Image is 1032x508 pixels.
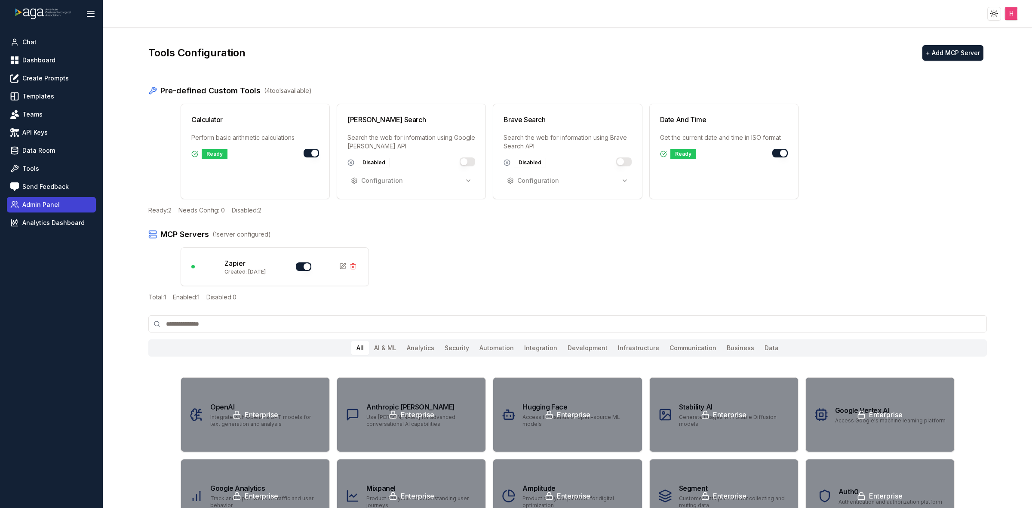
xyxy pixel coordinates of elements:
button: Toggle Zapier [296,262,311,271]
h2: MCP Servers [160,228,209,240]
button: All [351,341,369,355]
a: Data Room [7,143,96,158]
div: Disabled [514,158,546,167]
span: Create Prompts [22,74,69,83]
h1: Tools Configuration [148,46,246,60]
a: Tools [7,161,96,176]
button: Development [562,341,613,355]
button: Communication [664,341,722,355]
div: Zapier [221,258,269,275]
button: Toggle calculator [304,149,319,157]
div: "Server is enabled [191,265,195,268]
span: Data Room [22,146,55,155]
h3: Brave Search [504,114,545,125]
span: Enterprise [557,409,590,420]
a: Admin Panel [7,197,96,212]
a: Create Prompts [7,71,96,86]
button: Business [722,341,759,355]
span: Dashboard [22,56,55,65]
button: Toggle date_and_time [772,149,788,157]
button: Integration [519,341,562,355]
button: Data [759,341,784,355]
span: Admin Panel [22,200,60,209]
span: Enabled: 1 [173,293,200,302]
div: Disabled [358,158,390,167]
button: Analytics [402,341,439,355]
span: Templates [22,92,54,101]
p: Search the web for information using Google [PERSON_NAME] API [347,133,475,151]
span: Enterprise [401,491,434,501]
span: Tools [22,164,39,173]
p: Created: [DATE] [224,268,266,275]
span: Analytics Dashboard [22,219,85,227]
a: Templates [7,89,96,104]
span: API Keys [22,128,48,137]
span: Teams [22,110,43,119]
span: Enterprise [401,409,434,420]
p: Perform basic arithmetic calculations [191,133,319,142]
span: Enterprise [713,409,746,420]
a: Send Feedback [7,179,96,194]
button: AI & ML [369,341,402,355]
p: Get the current date and time in ISO format [660,133,788,142]
h2: Pre-defined Custom Tools [160,85,261,97]
button: Toggle serper_search [460,157,475,166]
span: ( 4 tool s available) [264,86,312,95]
button: Delete server [348,261,358,271]
button: Automation [474,341,519,355]
span: Enterprise [713,491,746,501]
a: Analytics Dashboard [7,215,96,231]
button: Infrastructure [613,341,664,355]
h3: Calculator [191,114,223,125]
span: ( 1 server configured) [212,230,271,239]
span: Enterprise [869,491,903,501]
span: Chat [22,38,37,46]
button: Edit server [338,261,348,271]
span: Enterprise [869,409,903,420]
p: Search the web for information using Brave Search API [504,133,631,151]
div: Ready [202,149,227,159]
img: feedback [10,182,19,191]
a: API Keys [7,125,96,140]
span: Disabled: 2 [232,206,261,215]
a: Chat [7,34,96,50]
span: Disabled: 0 [206,293,236,302]
span: Needs Config: 0 [178,206,225,215]
h3: Date And Time [660,114,706,125]
span: Total: 1 [148,293,166,302]
button: Security [439,341,474,355]
h3: [PERSON_NAME] Search [347,114,426,125]
img: ACg8ocJJXoBNX9W-FjmgwSseULRJykJmqCZYzqgfQpEi3YodQgNtRg=s96-c [1005,7,1018,20]
span: Enterprise [557,491,590,501]
span: Ready: 2 [148,206,172,215]
span: Send Feedback [22,182,69,191]
button: + Add MCP Server [922,45,983,61]
span: Enterprise [245,491,278,501]
a: Teams [7,107,96,122]
span: Enterprise [245,409,278,420]
a: Dashboard [7,52,96,68]
div: Ready [670,149,696,159]
button: Toggle brave_search [616,157,632,166]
